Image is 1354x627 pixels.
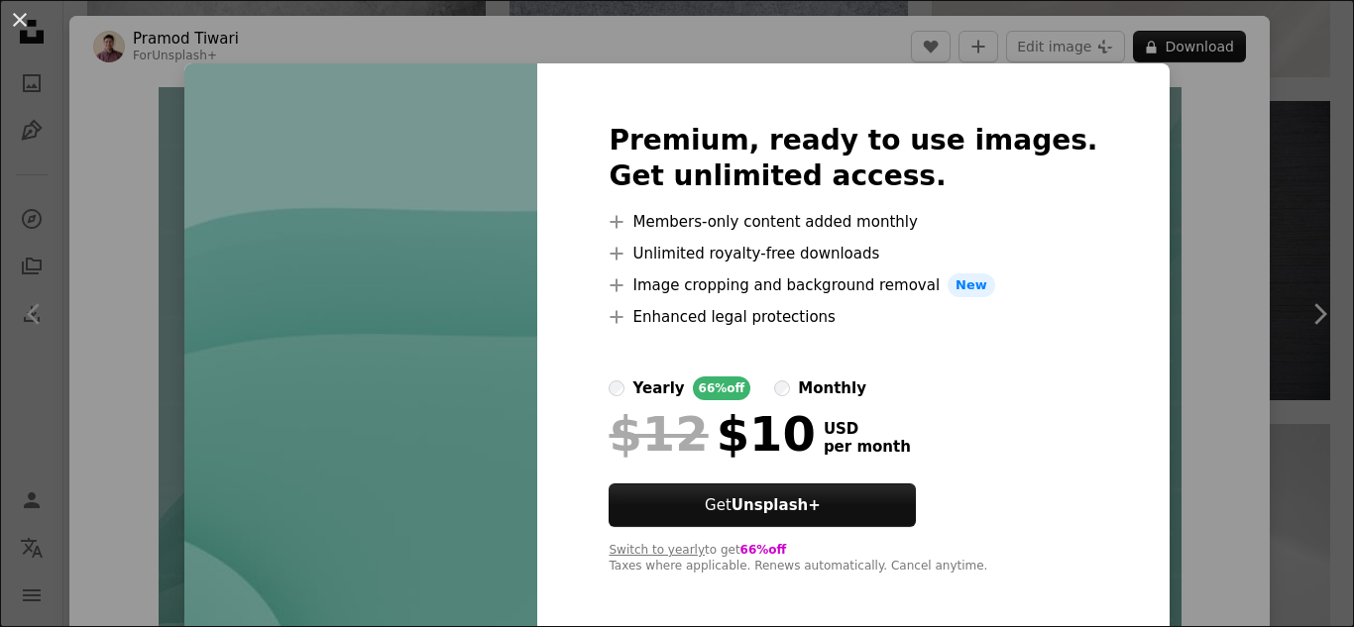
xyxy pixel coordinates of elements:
[609,305,1097,329] li: Enhanced legal protections
[609,123,1097,194] h2: Premium, ready to use images. Get unlimited access.
[609,408,815,460] div: $10
[824,420,911,438] span: USD
[609,380,624,396] input: yearly66%off
[632,376,684,400] div: yearly
[609,408,708,460] span: $12
[774,380,790,396] input: monthly
[609,483,916,527] button: GetUnsplash+
[948,273,995,297] span: New
[609,543,705,559] button: Switch to yearly
[609,242,1097,265] li: Unlimited royalty-free downloads
[732,496,821,514] strong: Unsplash+
[740,543,787,557] span: 66% off
[609,543,1097,575] div: to get Taxes where applicable. Renews automatically. Cancel anytime.
[609,210,1097,234] li: Members-only content added monthly
[609,273,1097,297] li: Image cropping and background removal
[798,376,866,400] div: monthly
[824,438,911,456] span: per month
[693,376,751,400] div: 66% off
